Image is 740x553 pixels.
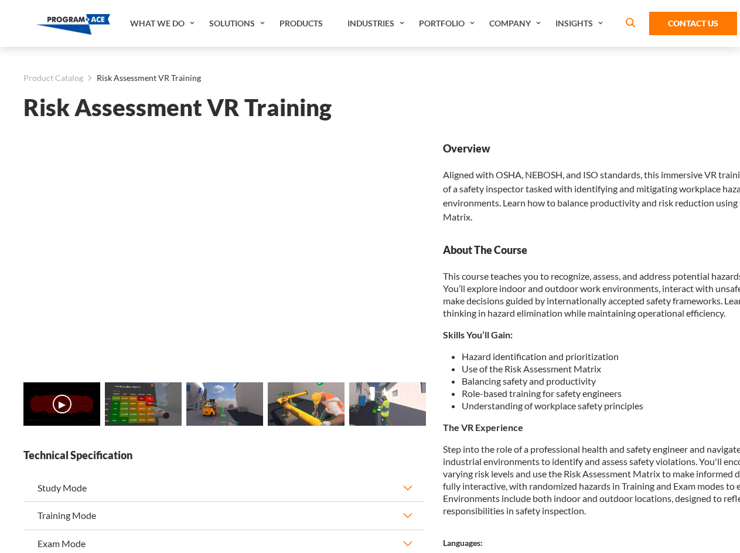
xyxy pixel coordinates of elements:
img: Program-Ace [36,14,111,35]
a: Contact Us [649,12,737,35]
li: Risk Assessment VR Training [83,70,201,86]
img: Risk Assessment VR Training - Video 0 [23,382,100,426]
img: Risk Assessment VR Training - Preview 1 [105,382,182,426]
iframe: Risk Assessment VR Training - Video 0 [23,141,424,367]
button: Study Mode [23,474,424,501]
img: Risk Assessment VR Training - Preview 4 [349,382,426,426]
a: Product Catalog [23,70,83,86]
strong: Technical Specification [23,448,424,463]
img: Risk Assessment VR Training - Preview 2 [186,382,263,426]
button: ▶ [53,395,71,413]
img: Risk Assessment VR Training - Preview 3 [268,382,345,426]
button: Training Mode [23,502,424,529]
strong: Languages: [443,538,483,548]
